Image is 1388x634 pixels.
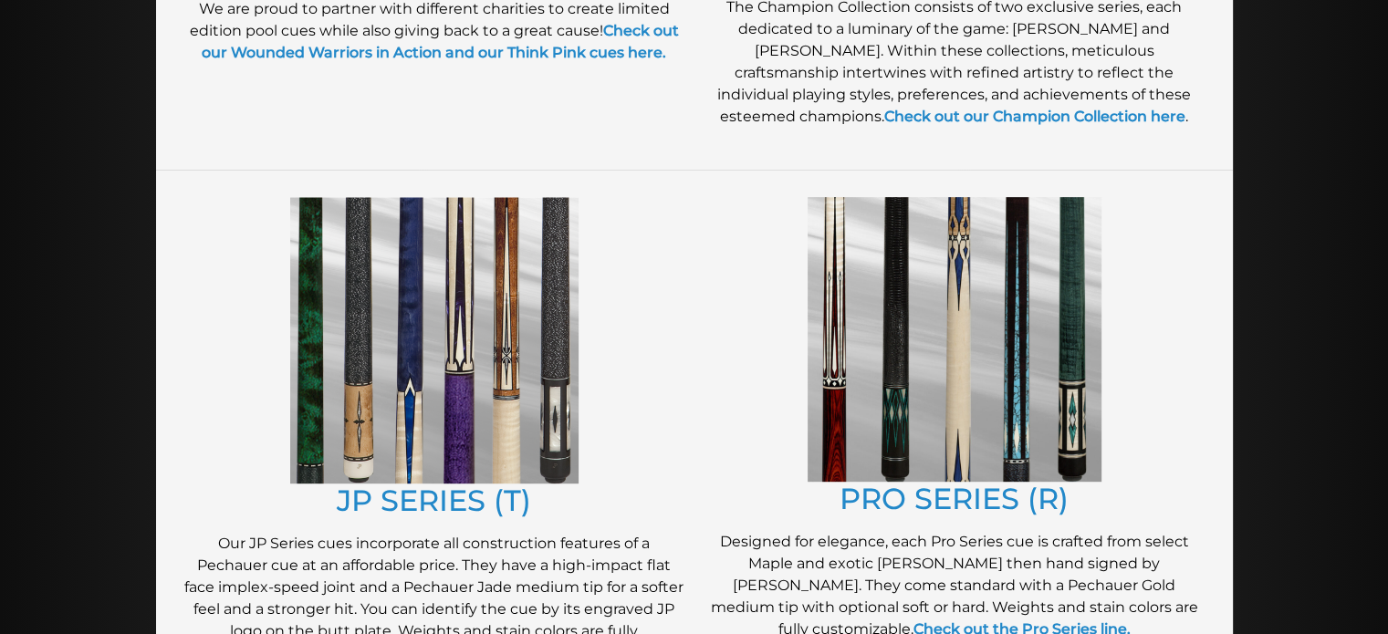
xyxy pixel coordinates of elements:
a: PRO SERIES (R) [840,481,1069,516]
a: Check out our Wounded Warriors in Action and our Think Pink cues here. [202,22,679,61]
a: Check out our Champion Collection here [884,108,1185,125]
a: JP SERIES (T) [337,483,531,518]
